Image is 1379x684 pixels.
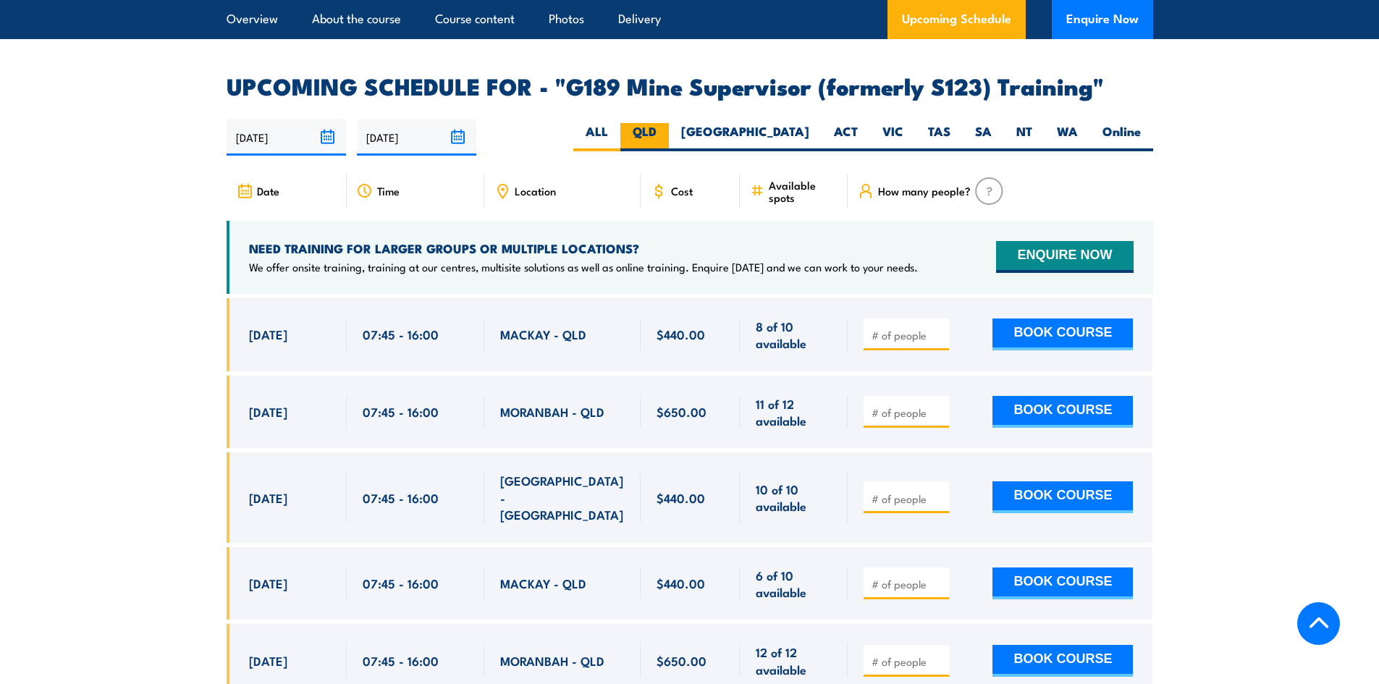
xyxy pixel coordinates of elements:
span: How many people? [878,185,971,197]
button: BOOK COURSE [992,481,1133,513]
span: $650.00 [657,652,707,669]
span: [DATE] [249,489,287,506]
h2: UPCOMING SCHEDULE FOR - "G189 Mine Supervisor (formerly S123) Training" [227,75,1153,96]
label: TAS [916,123,963,151]
span: $440.00 [657,575,705,591]
span: [DATE] [249,403,287,420]
label: ALL [573,123,620,151]
input: To date [357,119,476,156]
input: # of people [872,405,944,420]
button: BOOK COURSE [992,645,1133,677]
button: BOOK COURSE [992,318,1133,350]
input: # of people [872,491,944,506]
span: Time [377,185,400,197]
span: MACKAY - QLD [500,575,586,591]
span: 07:45 - 16:00 [363,652,439,669]
span: 07:45 - 16:00 [363,575,439,591]
span: MORANBAH - QLD [500,403,604,420]
span: Location [515,185,556,197]
label: VIC [870,123,916,151]
span: [DATE] [249,652,287,669]
span: 12 of 12 available [756,643,832,677]
button: ENQUIRE NOW [996,241,1133,273]
input: # of people [872,328,944,342]
span: 8 of 10 available [756,318,832,352]
input: # of people [872,577,944,591]
span: 07:45 - 16:00 [363,326,439,342]
label: ACT [822,123,870,151]
label: SA [963,123,1004,151]
span: 10 of 10 available [756,481,832,515]
span: $440.00 [657,489,705,506]
span: [GEOGRAPHIC_DATA] - [GEOGRAPHIC_DATA] [500,472,625,523]
span: $650.00 [657,403,707,420]
span: Date [257,185,279,197]
span: 11 of 12 available [756,395,832,429]
label: QLD [620,123,669,151]
span: MORANBAH - QLD [500,652,604,669]
span: $440.00 [657,326,705,342]
span: Cost [671,185,693,197]
label: Online [1090,123,1153,151]
span: 6 of 10 available [756,567,832,601]
span: MACKAY - QLD [500,326,586,342]
p: We offer onsite training, training at our centres, multisite solutions as well as online training... [249,260,918,274]
label: WA [1045,123,1090,151]
input: From date [227,119,346,156]
input: # of people [872,654,944,669]
button: BOOK COURSE [992,396,1133,428]
label: [GEOGRAPHIC_DATA] [669,123,822,151]
button: BOOK COURSE [992,567,1133,599]
label: NT [1004,123,1045,151]
span: 07:45 - 16:00 [363,403,439,420]
h4: NEED TRAINING FOR LARGER GROUPS OR MULTIPLE LOCATIONS? [249,240,918,256]
span: [DATE] [249,575,287,591]
span: [DATE] [249,326,287,342]
span: Available spots [769,179,838,203]
span: 07:45 - 16:00 [363,489,439,506]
